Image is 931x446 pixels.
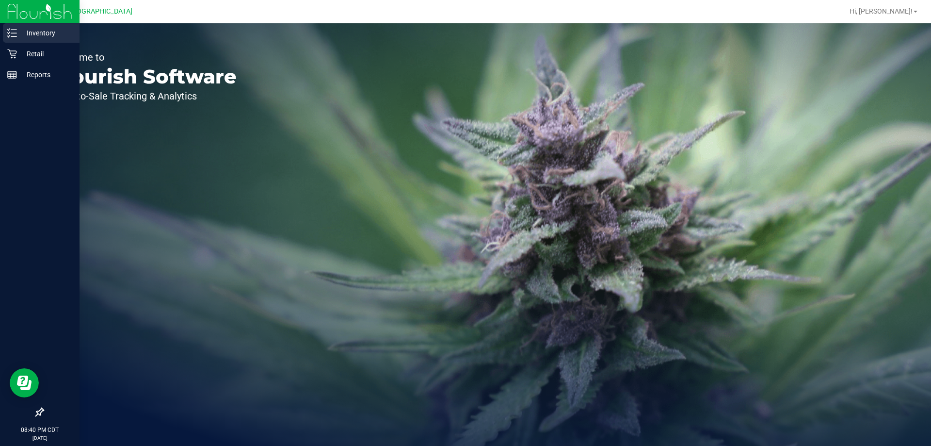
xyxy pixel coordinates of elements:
[66,7,132,16] span: [GEOGRAPHIC_DATA]
[17,48,75,60] p: Retail
[850,7,913,15] span: Hi, [PERSON_NAME]!
[7,28,17,38] inline-svg: Inventory
[7,70,17,80] inline-svg: Reports
[7,49,17,59] inline-svg: Retail
[52,91,237,101] p: Seed-to-Sale Tracking & Analytics
[17,69,75,81] p: Reports
[52,67,237,86] p: Flourish Software
[52,52,237,62] p: Welcome to
[17,27,75,39] p: Inventory
[10,368,39,397] iframe: Resource center
[4,426,75,434] p: 08:40 PM CDT
[4,434,75,442] p: [DATE]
